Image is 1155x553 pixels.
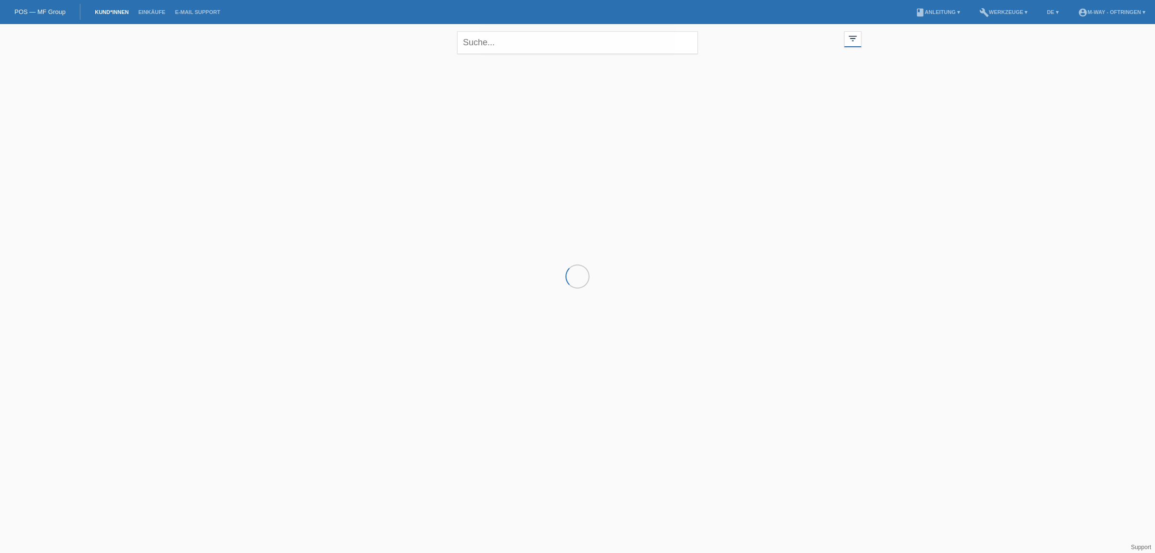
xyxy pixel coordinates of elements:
[979,8,989,17] i: build
[1042,9,1063,15] a: DE ▾
[90,9,133,15] a: Kund*innen
[133,9,170,15] a: Einkäufe
[170,9,225,15] a: E-Mail Support
[481,26,674,53] div: Sie haben die falsche Anmeldeseite in Ihren Lesezeichen/Favoriten gespeichert. Bitte nicht [DOMAI...
[1131,544,1151,551] a: Support
[1078,8,1088,17] i: account_circle
[14,8,65,15] a: POS — MF Group
[915,8,925,17] i: book
[975,9,1033,15] a: buildWerkzeuge ▾
[1073,9,1150,15] a: account_circlem-way - Oftringen ▾
[911,9,965,15] a: bookAnleitung ▾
